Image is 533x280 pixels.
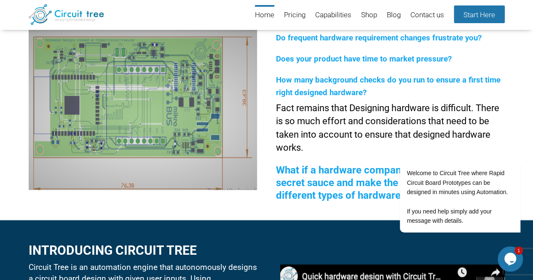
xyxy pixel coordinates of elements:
a: Pricing [284,5,305,26]
a: Home [255,5,274,26]
span: Do frequent hardware requirement changes frustrate you? [276,33,482,43]
a: Start Here [454,5,505,23]
p: Fact remains that Designing hardware is difficult. There is so much effort and considerations tha... [276,101,504,155]
a: Blog [387,5,401,26]
iframe: chat widget [498,246,525,272]
iframe: chat widget [373,86,525,242]
span: How many background checks do you run to ensure a first time right designed hardware? [276,75,501,97]
a: Shop [361,5,377,26]
span: Does your product have time to market pressure? [276,54,452,64]
h2: Introducing circuit tree [29,243,257,257]
span: What if a hardware company could take this secret sauce and make the machine to design different ... [276,164,484,201]
img: Circuit Tree [29,4,104,25]
a: Capabilities [315,5,351,26]
a: Contact us [410,5,444,26]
